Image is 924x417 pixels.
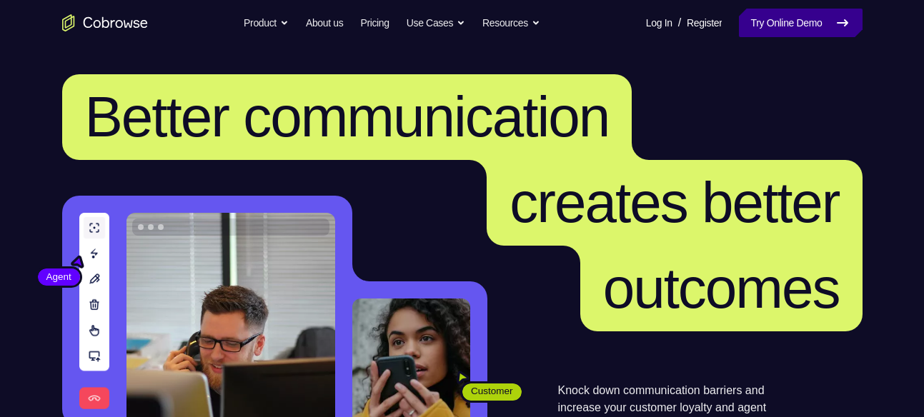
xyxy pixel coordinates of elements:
span: creates better [510,171,839,234]
span: Better communication [85,85,610,149]
a: Log In [646,9,672,37]
button: Use Cases [407,9,465,37]
span: / [678,14,681,31]
a: Try Online Demo [739,9,862,37]
span: outcomes [603,256,840,320]
a: Go to the home page [62,14,148,31]
a: About us [306,9,343,37]
a: Register [687,9,722,37]
a: Pricing [360,9,389,37]
button: Product [244,9,289,37]
button: Resources [482,9,540,37]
